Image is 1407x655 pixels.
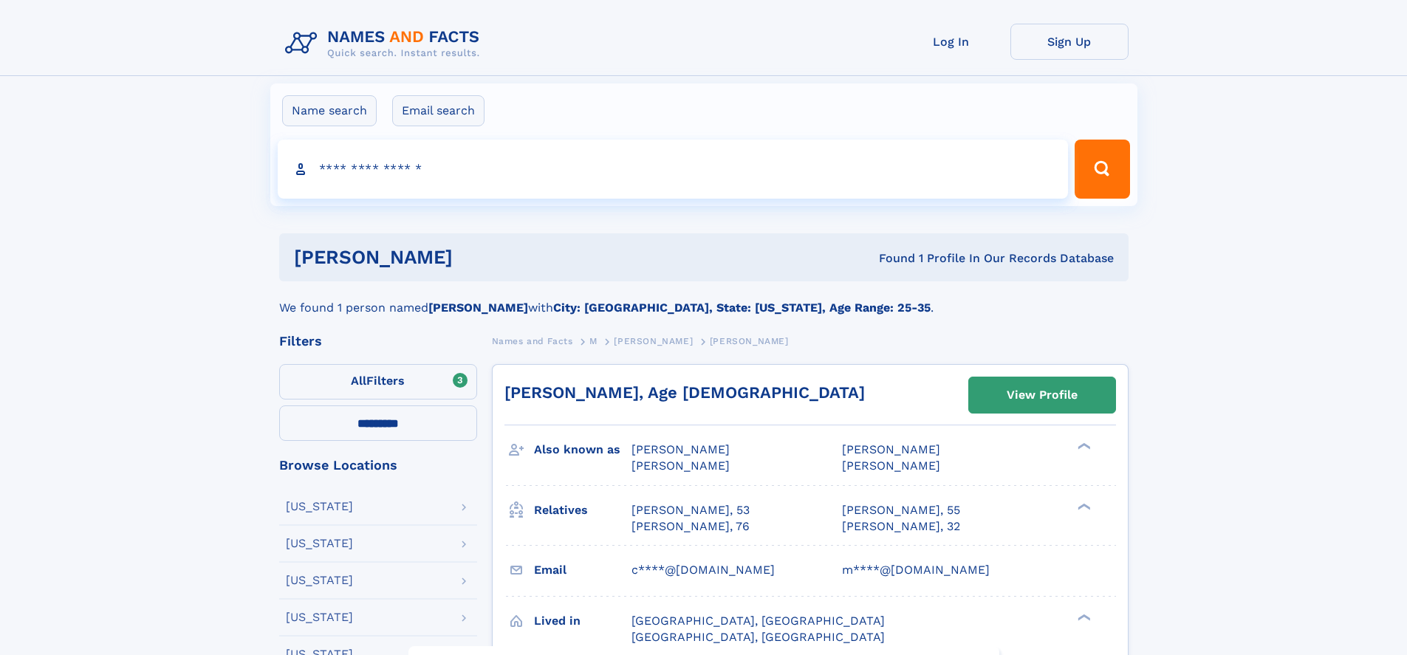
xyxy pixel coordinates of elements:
[504,383,865,402] a: [PERSON_NAME], Age [DEMOGRAPHIC_DATA]
[1007,378,1078,412] div: View Profile
[279,281,1129,317] div: We found 1 person named with .
[279,364,477,399] label: Filters
[614,332,693,350] a: [PERSON_NAME]
[1075,140,1129,199] button: Search Button
[665,250,1114,267] div: Found 1 Profile In Our Records Database
[534,558,631,583] h3: Email
[294,248,666,267] h1: [PERSON_NAME]
[1074,501,1092,511] div: ❯
[892,24,1010,60] a: Log In
[589,336,598,346] span: M
[631,614,885,628] span: [GEOGRAPHIC_DATA], [GEOGRAPHIC_DATA]
[351,374,366,388] span: All
[710,336,789,346] span: [PERSON_NAME]
[279,335,477,348] div: Filters
[1010,24,1129,60] a: Sign Up
[631,502,750,518] a: [PERSON_NAME], 53
[631,459,730,473] span: [PERSON_NAME]
[278,140,1069,199] input: search input
[589,332,598,350] a: M
[286,575,353,586] div: [US_STATE]
[286,501,353,512] div: [US_STATE]
[842,442,940,456] span: [PERSON_NAME]
[614,336,693,346] span: [PERSON_NAME]
[631,630,885,644] span: [GEOGRAPHIC_DATA], [GEOGRAPHIC_DATA]
[842,459,940,473] span: [PERSON_NAME]
[279,24,492,64] img: Logo Names and Facts
[842,518,960,535] a: [PERSON_NAME], 32
[1074,612,1092,622] div: ❯
[969,377,1115,413] a: View Profile
[1074,442,1092,451] div: ❯
[428,301,528,315] b: [PERSON_NAME]
[534,437,631,462] h3: Also known as
[282,95,377,126] label: Name search
[286,611,353,623] div: [US_STATE]
[842,502,960,518] a: [PERSON_NAME], 55
[392,95,485,126] label: Email search
[534,498,631,523] h3: Relatives
[286,538,353,549] div: [US_STATE]
[492,332,573,350] a: Names and Facts
[279,459,477,472] div: Browse Locations
[631,518,750,535] a: [PERSON_NAME], 76
[631,442,730,456] span: [PERSON_NAME]
[553,301,931,315] b: City: [GEOGRAPHIC_DATA], State: [US_STATE], Age Range: 25-35
[534,608,631,634] h3: Lived in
